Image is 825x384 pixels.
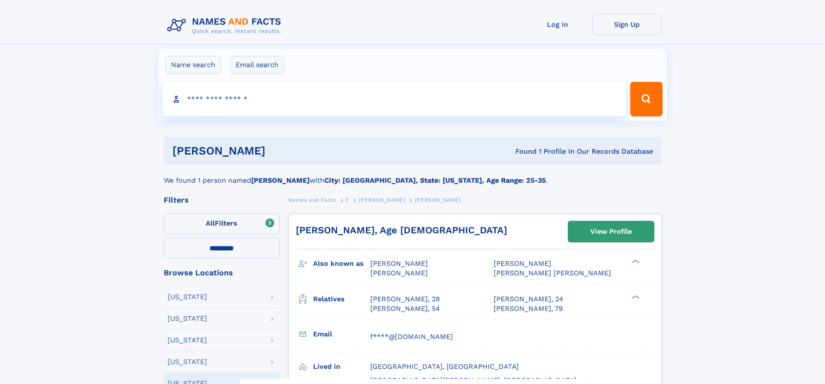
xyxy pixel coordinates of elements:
[172,145,391,156] h1: [PERSON_NAME]
[523,14,592,35] a: Log In
[288,194,336,205] a: Names and Facts
[370,304,440,313] a: [PERSON_NAME], 54
[370,294,440,304] a: [PERSON_NAME], 28
[206,219,215,227] span: All
[313,256,370,271] h3: Also known as
[164,14,288,37] img: Logo Names and Facts
[346,194,349,205] a: F
[390,147,653,156] div: Found 1 Profile In Our Records Database
[165,56,221,74] label: Name search
[592,14,662,35] a: Sign Up
[494,294,563,304] a: [PERSON_NAME], 24
[251,176,310,184] b: [PERSON_NAME]
[359,197,405,203] span: [PERSON_NAME]
[164,196,280,204] div: Filters
[324,176,546,184] b: City: [GEOGRAPHIC_DATA], State: [US_STATE], Age Range: 25-35
[370,269,428,277] span: [PERSON_NAME]
[359,194,405,205] a: [PERSON_NAME]
[168,337,207,344] div: [US_STATE]
[168,315,207,322] div: [US_STATE]
[163,82,627,116] input: search input
[370,362,519,371] span: [GEOGRAPHIC_DATA], [GEOGRAPHIC_DATA]
[168,358,207,365] div: [US_STATE]
[164,165,662,186] div: We found 1 person named with .
[313,359,370,374] h3: Lived in
[230,56,284,74] label: Email search
[494,259,551,268] span: [PERSON_NAME]
[168,294,207,300] div: [US_STATE]
[346,197,349,203] span: F
[494,269,611,277] span: [PERSON_NAME] [PERSON_NAME]
[313,292,370,307] h3: Relatives
[164,269,280,277] div: Browse Locations
[296,225,507,236] a: [PERSON_NAME], Age [DEMOGRAPHIC_DATA]
[630,82,662,116] button: Search Button
[313,327,370,342] h3: Email
[630,259,640,265] div: ❯
[494,304,563,313] a: [PERSON_NAME], 79
[164,213,280,234] label: Filters
[370,259,428,268] span: [PERSON_NAME]
[590,222,632,242] div: View Profile
[630,294,640,300] div: ❯
[415,197,461,203] span: [PERSON_NAME]
[568,221,654,242] a: View Profile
